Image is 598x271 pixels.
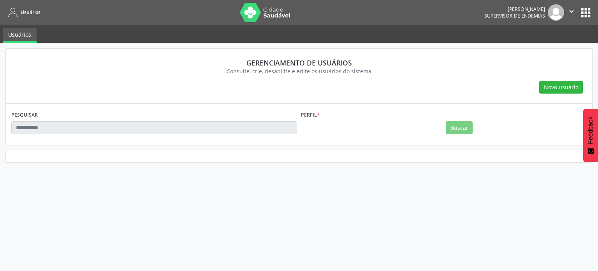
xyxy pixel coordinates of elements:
[587,117,594,144] span: Feedback
[564,4,579,21] button: 
[301,109,320,121] label: Perfil
[567,7,576,16] i: 
[583,109,598,162] button: Feedback - Mostrar pesquisa
[544,83,579,91] span: Novo usuário
[539,81,583,94] button: Novo usuário
[17,67,581,75] div: Consulte, crie, desabilite e edite os usuários do sistema
[579,6,593,19] button: apps
[3,28,37,43] a: Usuários
[21,9,40,16] span: Usuários
[484,12,545,19] span: Supervisor de Endemias
[484,6,545,12] div: [PERSON_NAME]
[11,109,38,121] label: PESQUISAR
[17,58,581,67] div: Gerenciamento de usuários
[446,121,473,135] button: Buscar
[5,6,40,19] a: Usuários
[548,4,564,21] img: img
